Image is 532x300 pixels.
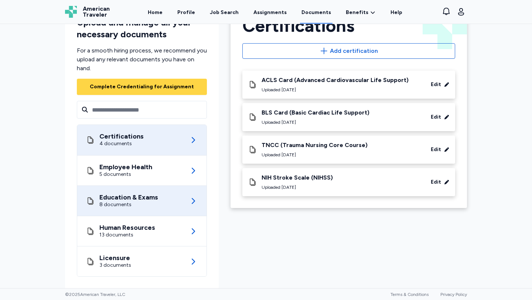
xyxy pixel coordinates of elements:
[431,113,441,121] div: Edit
[99,231,155,239] div: 13 documents
[262,87,409,93] div: Uploaded [DATE]
[99,224,155,231] div: Human Resources
[262,174,333,181] div: NIH Stroke Scale (NIHSS)
[391,292,429,297] a: Terms & Conditions
[99,140,144,147] div: 4 documents
[83,6,110,18] span: American Traveler
[346,9,368,16] span: Benefits
[300,1,332,24] a: Documents
[242,43,455,59] button: Add certification
[90,83,194,91] div: Complete Credentialing for Assignment
[330,47,378,55] span: Add certification
[262,119,369,125] div: Uploaded [DATE]
[99,163,152,171] div: Employee Health
[99,194,158,201] div: Education & Exams
[65,292,125,297] span: © 2025 American Traveler, LLC
[99,133,144,140] div: Certifications
[99,254,131,262] div: Licensure
[99,262,131,269] div: 3 documents
[65,6,77,18] img: Logo
[99,171,152,178] div: 5 documents
[431,81,441,88] div: Edit
[77,46,207,73] div: For a smooth hiring process, we recommend you upload any relevant documents you have on hand.
[262,184,333,190] div: Uploaded [DATE]
[210,9,239,16] div: Job Search
[77,17,207,40] div: Upload and manage all your necessary documents
[262,76,409,84] div: ACLS Card (Advanced Cardiovascular Life Support)
[346,9,376,16] a: Benefits
[77,79,207,95] button: Complete Credentialing for Assignment
[262,109,369,116] div: BLS Card (Basic Cardiac Life Support)
[262,142,368,149] div: TNCC (Trauma Nursing Core Course)
[431,178,441,186] div: Edit
[440,292,467,297] a: Privacy Policy
[431,146,441,153] div: Edit
[242,17,455,34] div: Certifications
[99,201,158,208] div: 8 documents
[262,152,368,158] div: Uploaded [DATE]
